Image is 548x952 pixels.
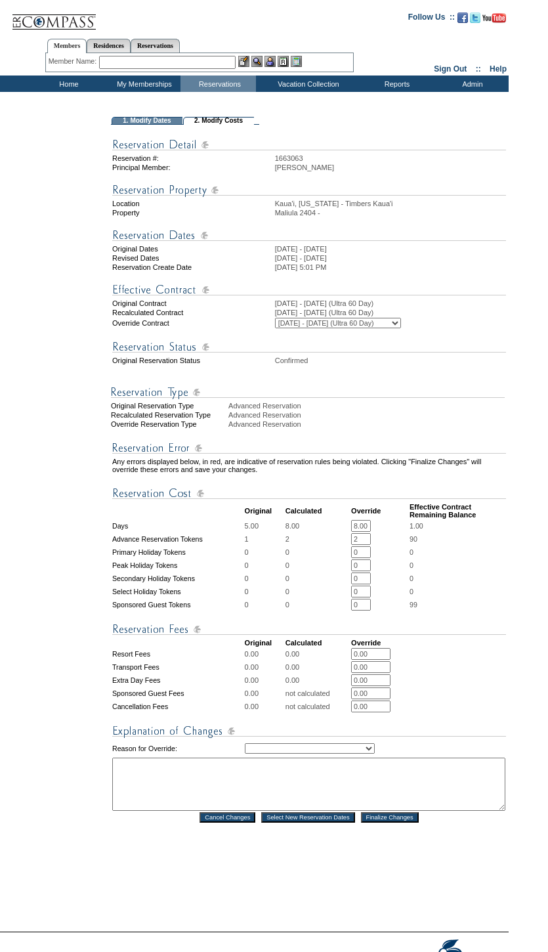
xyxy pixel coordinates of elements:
[111,384,505,400] img: Reservation Type
[112,687,243,699] td: Sponsored Guest Fees
[245,687,284,699] td: 0.00
[112,741,243,756] td: Reason for Override:
[285,546,350,558] td: 0
[275,309,506,316] td: [DATE] - [DATE] (Ultra 60 Day)
[112,245,274,253] td: Original Dates
[112,546,243,558] td: Primary Holiday Tokens
[410,601,417,609] span: 99
[275,254,506,262] td: [DATE] - [DATE]
[410,561,413,569] span: 0
[275,357,506,364] td: Confirmed
[245,639,284,647] td: Original
[285,503,350,519] td: Calculated
[112,163,274,171] td: Principal Member:
[245,520,284,532] td: 5.00
[112,723,506,739] img: Explanation of Changes
[112,648,243,660] td: Resort Fees
[275,200,506,207] td: Kaua'i, [US_STATE] - Timbers Kaua'i
[112,309,274,316] td: Recalculated Contract
[361,812,419,823] input: Finalize Changes
[285,520,350,532] td: 8.00
[476,64,481,74] span: ::
[285,573,350,584] td: 0
[285,674,350,686] td: 0.00
[285,586,350,597] td: 0
[112,254,274,262] td: Revised Dates
[112,485,506,502] img: Reservation Cost
[490,64,507,74] a: Help
[228,411,507,419] div: Advanced Reservation
[105,76,180,92] td: My Memberships
[275,263,506,271] td: [DATE] 5:01 PM
[275,154,506,162] td: 1663063
[278,56,289,67] img: Reservations
[408,11,455,27] td: Follow Us ::
[112,263,274,271] td: Reservation Create Date
[410,588,413,595] span: 0
[410,535,417,543] span: 90
[238,56,249,67] img: b_edit.gif
[111,411,227,419] div: Recalculated Reservation Type
[49,56,99,67] div: Member Name:
[112,282,506,298] img: Effective Contract
[112,440,506,456] img: Reservation Errors
[111,420,227,428] div: Override Reservation Type
[482,13,506,23] img: Subscribe to our YouTube Channel
[112,559,243,571] td: Peak Holiday Tokens
[245,701,284,712] td: 0.00
[112,182,506,198] img: Reservation Property
[111,402,227,410] div: Original Reservation Type
[200,812,255,823] input: Cancel Changes
[112,209,274,217] td: Property
[285,701,350,712] td: not calculated
[275,163,506,171] td: [PERSON_NAME]
[285,533,350,545] td: 2
[358,76,433,92] td: Reports
[285,639,350,647] td: Calculated
[256,76,358,92] td: Vacation Collection
[112,318,274,328] td: Override Contract
[351,503,408,519] td: Override
[264,56,276,67] img: Impersonate
[245,573,284,584] td: 0
[285,661,350,673] td: 0.00
[112,701,243,712] td: Cancellation Fees
[180,76,256,92] td: Reservations
[112,227,506,244] img: Reservation Dates
[245,503,284,519] td: Original
[245,661,284,673] td: 0.00
[245,648,284,660] td: 0.00
[112,117,182,125] td: 1. Modify Dates
[87,39,131,53] a: Residences
[112,599,243,611] td: Sponsored Guest Tokens
[245,546,284,558] td: 0
[112,200,274,207] td: Location
[112,674,243,686] td: Extra Day Fees
[112,573,243,584] td: Secondary Holiday Tokens
[285,559,350,571] td: 0
[457,12,468,23] img: Become our fan on Facebook
[251,56,263,67] img: View
[112,299,274,307] td: Original Contract
[434,64,467,74] a: Sign Out
[47,39,87,53] a: Members
[11,3,96,30] img: Compass Home
[433,76,509,92] td: Admin
[470,16,480,24] a: Follow us on Twitter
[410,574,413,582] span: 0
[285,687,350,699] td: not calculated
[261,812,355,823] input: Select New Reservation Dates
[275,299,506,307] td: [DATE] - [DATE] (Ultra 60 Day)
[112,533,243,545] td: Advance Reservation Tokens
[275,245,506,253] td: [DATE] - [DATE]
[245,599,284,611] td: 0
[30,76,105,92] td: Home
[112,154,274,162] td: Reservation #:
[457,16,468,24] a: Become our fan on Facebook
[482,16,506,24] a: Subscribe to our YouTube Channel
[228,420,507,428] div: Advanced Reservation
[131,39,180,53] a: Reservations
[183,117,254,125] td: 2. Modify Costs
[112,357,274,364] td: Original Reservation Status
[291,56,302,67] img: b_calculator.gif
